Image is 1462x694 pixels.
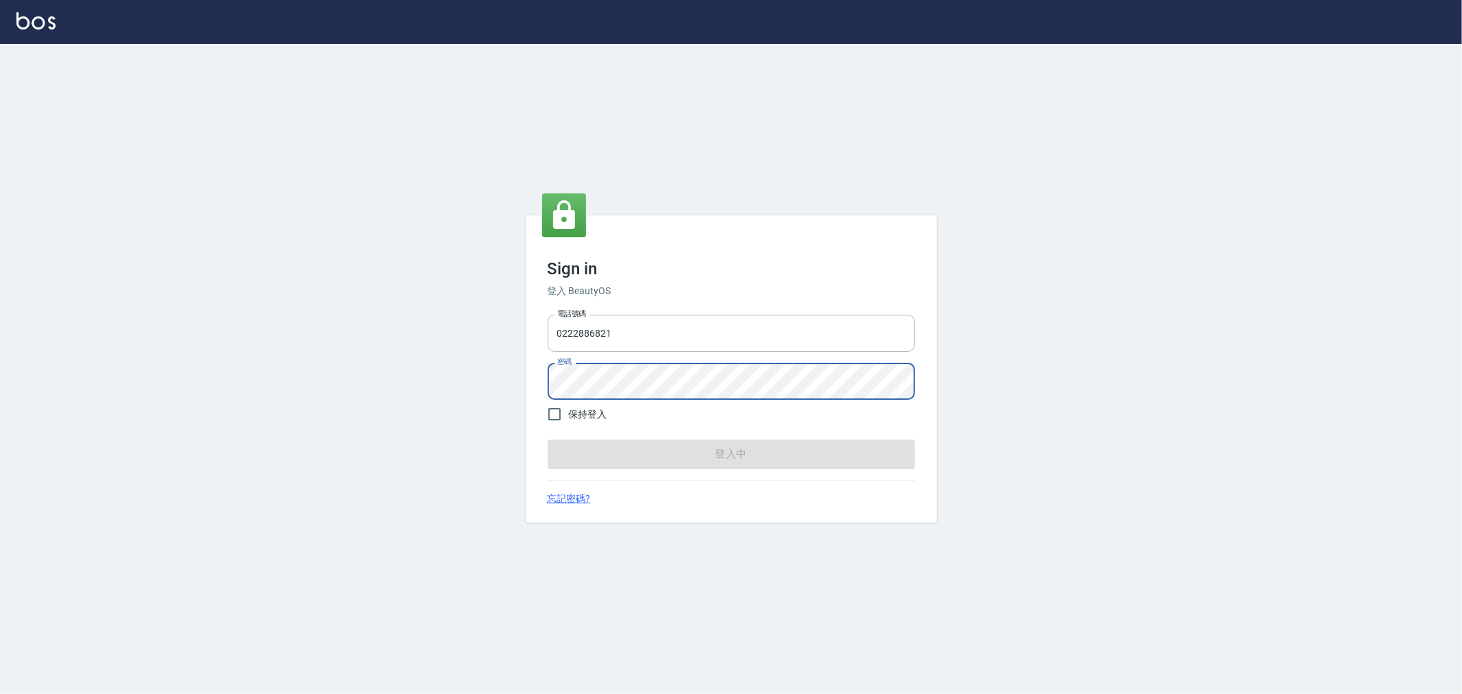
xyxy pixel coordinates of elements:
a: 忘記密碼? [548,492,591,506]
h6: 登入 BeautyOS [548,284,915,298]
span: 保持登入 [569,407,607,422]
label: 電話號碼 [557,309,586,319]
img: Logo [16,12,56,29]
label: 密碼 [557,357,572,367]
h3: Sign in [548,259,915,278]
